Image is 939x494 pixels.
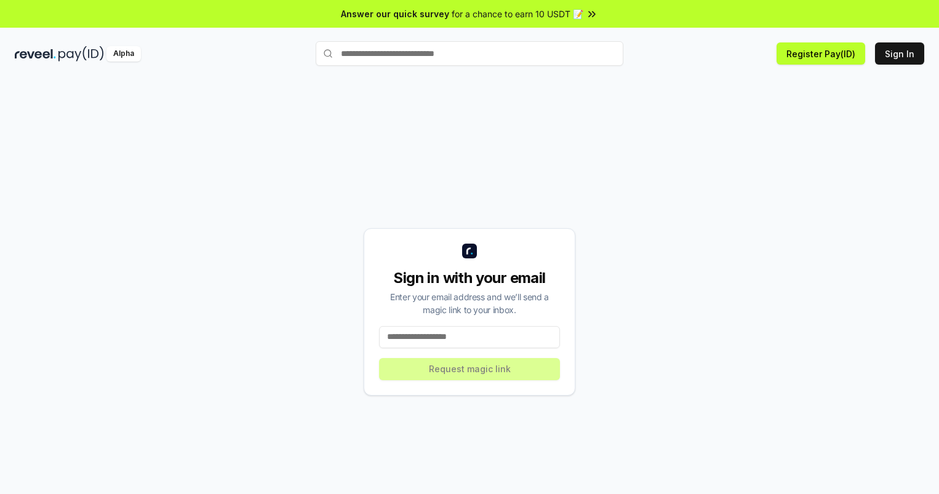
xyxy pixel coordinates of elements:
button: Register Pay(ID) [777,42,865,65]
span: Answer our quick survey [341,7,449,20]
img: logo_small [462,244,477,258]
span: for a chance to earn 10 USDT 📝 [452,7,583,20]
div: Sign in with your email [379,268,560,288]
button: Sign In [875,42,924,65]
div: Alpha [106,46,141,62]
img: pay_id [58,46,104,62]
div: Enter your email address and we’ll send a magic link to your inbox. [379,290,560,316]
img: reveel_dark [15,46,56,62]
